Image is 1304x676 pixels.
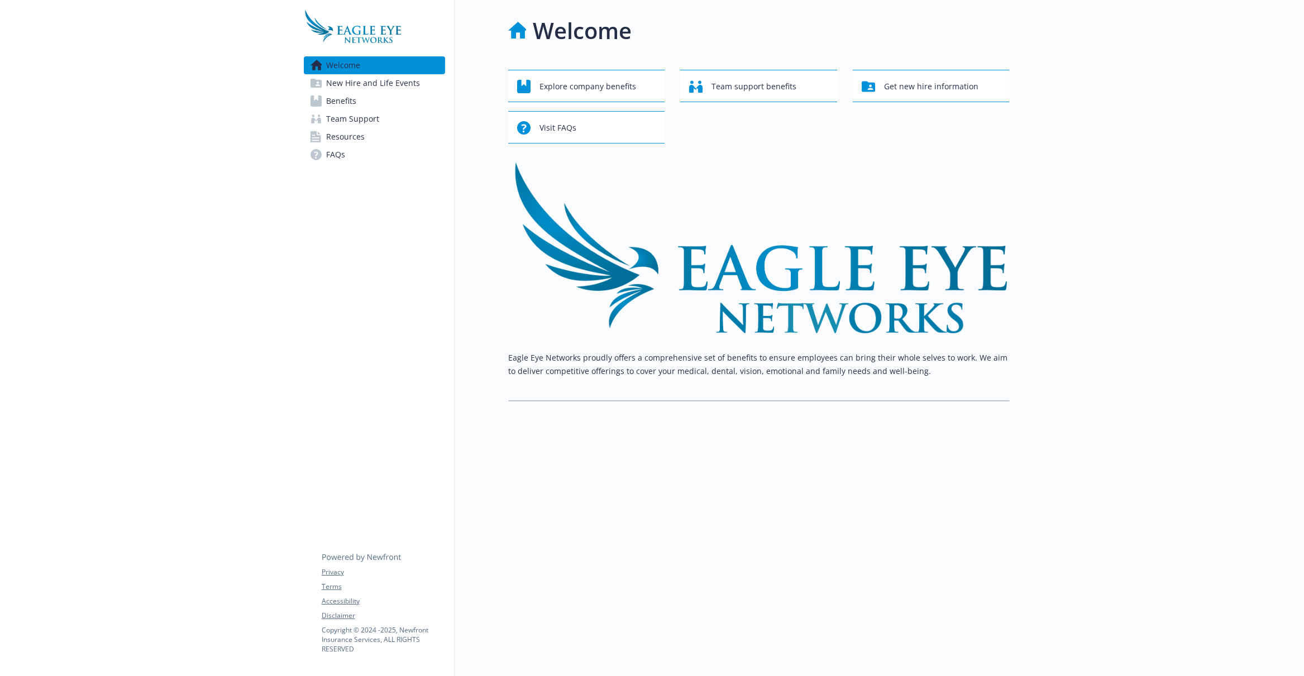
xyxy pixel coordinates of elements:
img: overview page banner [508,161,1010,333]
button: Visit FAQs [508,111,665,143]
span: Get new hire information [884,76,978,97]
span: Team Support [326,110,379,128]
button: Team support benefits [680,70,837,102]
span: Visit FAQs [539,117,576,138]
a: Welcome [304,56,445,74]
a: Resources [304,128,445,146]
button: Get new hire information [853,70,1010,102]
span: Explore company benefits [539,76,636,97]
span: Welcome [326,56,360,74]
a: Terms [322,582,445,592]
p: Copyright © 2024 - 2025 , Newfront Insurance Services, ALL RIGHTS RESERVED [322,625,445,654]
span: Resources [326,128,365,146]
a: FAQs [304,146,445,164]
a: Benefits [304,92,445,110]
a: New Hire and Life Events [304,74,445,92]
span: FAQs [326,146,345,164]
a: Privacy [322,567,445,577]
span: New Hire and Life Events [326,74,420,92]
span: Team support benefits [711,76,796,97]
p: Eagle Eye Networks proudly offers a comprehensive set of benefits to ensure employees can bring t... [508,351,1010,378]
h1: Welcome [533,14,632,47]
a: Disclaimer [322,611,445,621]
a: Team Support [304,110,445,128]
button: Explore company benefits [508,70,665,102]
span: Benefits [326,92,356,110]
a: Accessibility [322,596,445,606]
